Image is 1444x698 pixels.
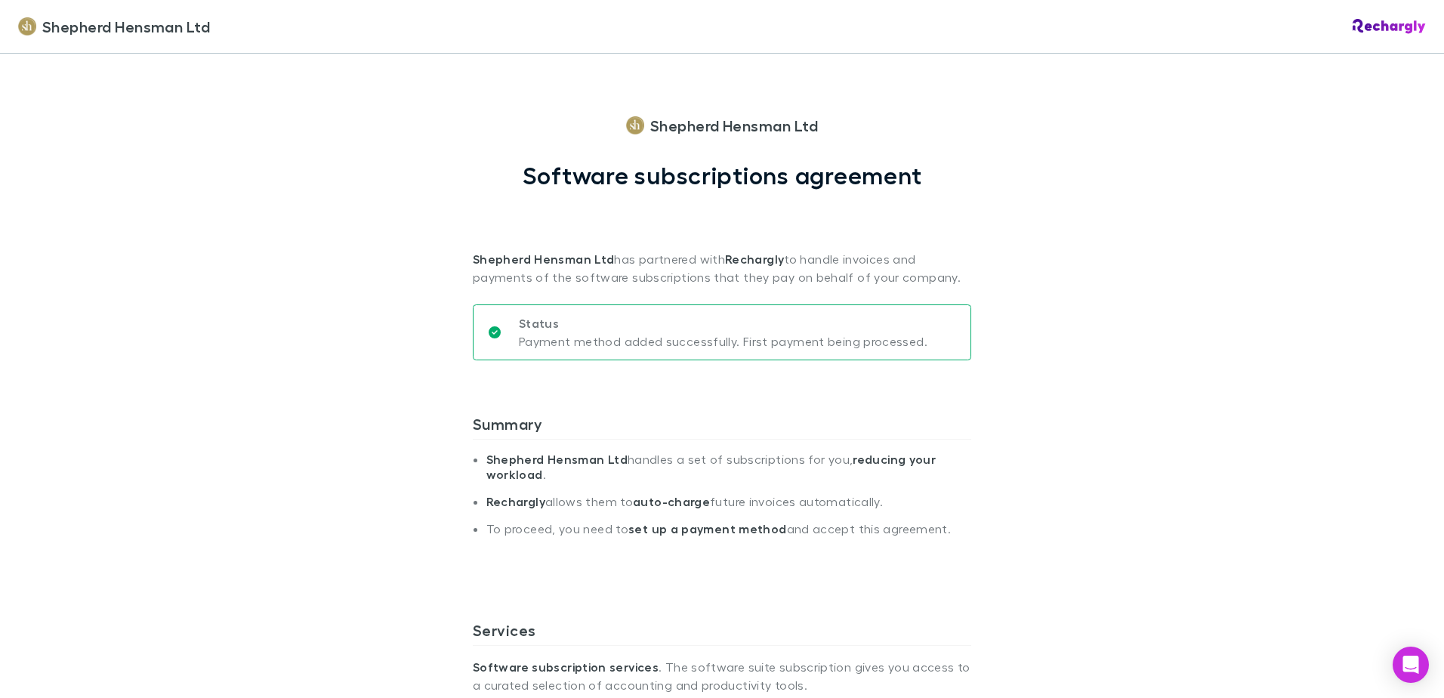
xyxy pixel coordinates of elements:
[486,521,971,548] li: To proceed, you need to and accept this agreement.
[473,621,971,645] h3: Services
[42,15,210,38] span: Shepherd Hensman Ltd
[473,252,614,267] strong: Shepherd Hensman Ltd
[486,494,545,509] strong: Rechargly
[628,521,786,536] strong: set up a payment method
[486,494,971,521] li: allows them to future invoices automatically.
[650,114,818,137] span: Shepherd Hensman Ltd
[18,17,36,36] img: Shepherd Hensman Ltd's Logo
[1393,647,1429,683] div: Open Intercom Messenger
[519,314,927,332] p: Status
[486,452,628,467] strong: Shepherd Hensman Ltd
[473,659,659,675] strong: Software subscription services
[725,252,784,267] strong: Rechargly
[473,415,971,439] h3: Summary
[626,116,644,134] img: Shepherd Hensman Ltd's Logo
[633,494,710,509] strong: auto-charge
[519,332,927,351] p: Payment method added successfully. First payment being processed.
[486,452,971,494] li: handles a set of subscriptions for you, .
[523,161,922,190] h1: Software subscriptions agreement
[473,190,971,286] p: has partnered with to handle invoices and payments of the software subscriptions that they pay on...
[486,452,936,482] strong: reducing your workload
[1353,19,1426,34] img: Rechargly Logo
